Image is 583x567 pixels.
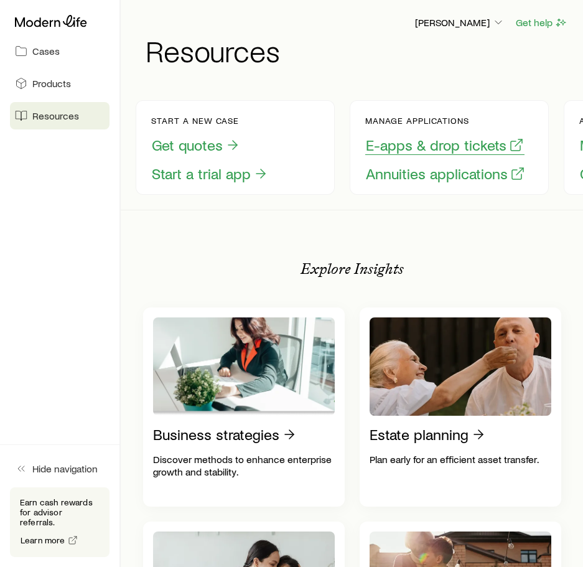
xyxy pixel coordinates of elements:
p: Start a new case [151,116,269,126]
button: E-apps & drop tickets [365,136,525,155]
p: Explore Insights [301,260,404,278]
span: Hide navigation [32,462,98,475]
p: Estate planning [370,426,469,443]
button: Start a trial app [151,164,269,184]
p: Business strategies [153,426,279,443]
button: [PERSON_NAME] [414,16,505,30]
p: Plan early for an efficient asset transfer. [370,453,551,466]
p: [PERSON_NAME] [415,16,505,29]
a: Estate planningPlan early for an efficient asset transfer. [360,307,561,507]
h1: Resources [146,35,568,65]
p: Discover methods to enhance enterprise growth and stability. [153,453,335,478]
button: Get quotes [151,136,241,155]
span: Learn more [21,536,65,545]
p: Manage applications [365,116,526,126]
span: Products [32,77,71,90]
p: Earn cash rewards for advisor referrals. [20,497,100,527]
button: Hide navigation [10,455,110,482]
span: Cases [32,45,60,57]
a: Products [10,70,110,97]
button: Get help [515,16,568,30]
a: Cases [10,37,110,65]
a: Business strategiesDiscover methods to enhance enterprise growth and stability. [143,307,345,507]
div: Earn cash rewards for advisor referrals.Learn more [10,487,110,557]
img: Business strategies [153,317,335,416]
span: Resources [32,110,79,122]
button: Annuities applications [365,164,526,184]
a: Resources [10,102,110,129]
img: Estate planning [370,317,551,416]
